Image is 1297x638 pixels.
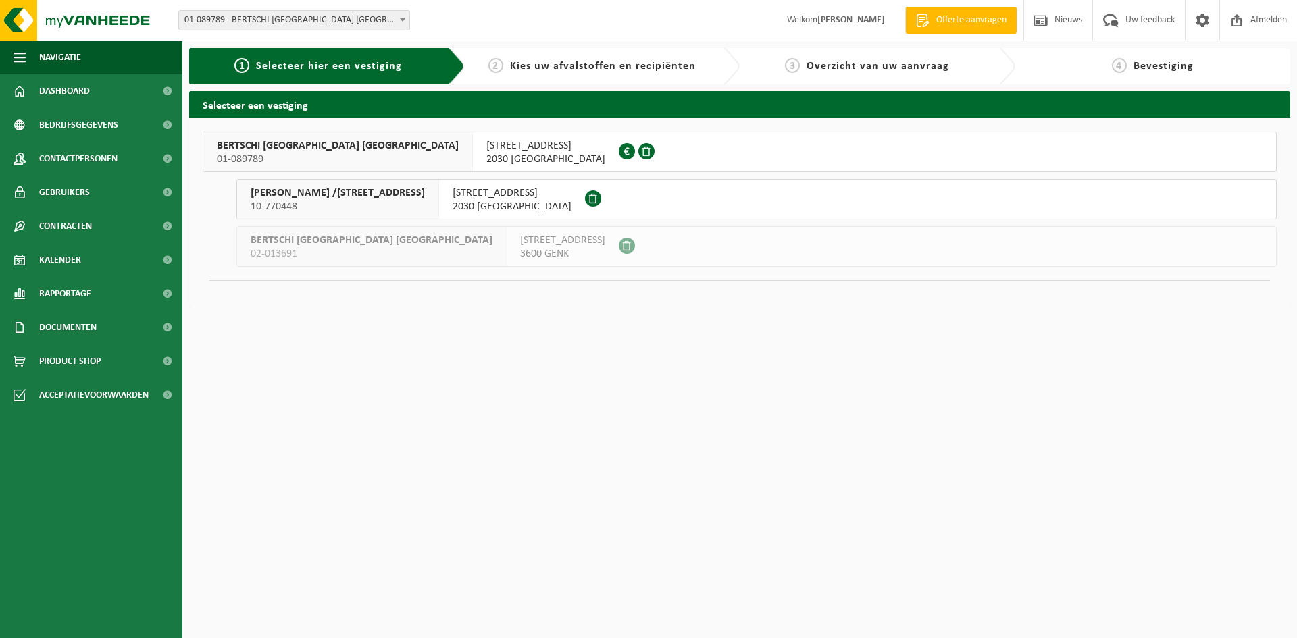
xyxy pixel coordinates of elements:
span: [STREET_ADDRESS] [486,139,605,153]
span: Dashboard [39,74,90,108]
span: 01-089789 - BERTSCHI BELGIUM NV - ANTWERPEN [179,11,409,30]
span: 2 [488,58,503,73]
span: Bevestiging [1134,61,1194,72]
span: Product Shop [39,344,101,378]
span: Gebruikers [39,176,90,209]
span: Kalender [39,243,81,277]
a: Offerte aanvragen [905,7,1017,34]
span: BERTSCHI [GEOGRAPHIC_DATA] [GEOGRAPHIC_DATA] [217,139,459,153]
span: 10-770448 [251,200,425,213]
span: Rapportage [39,277,91,311]
span: Offerte aanvragen [933,14,1010,27]
span: Navigatie [39,41,81,74]
span: 02-013691 [251,247,492,261]
span: Overzicht van uw aanvraag [807,61,949,72]
span: 2030 [GEOGRAPHIC_DATA] [486,153,605,166]
span: Acceptatievoorwaarden [39,378,149,412]
span: Bedrijfsgegevens [39,108,118,142]
strong: [PERSON_NAME] [817,15,885,25]
span: 01-089789 [217,153,459,166]
span: 01-089789 - BERTSCHI BELGIUM NV - ANTWERPEN [178,10,410,30]
span: Contactpersonen [39,142,118,176]
span: Kies uw afvalstoffen en recipiënten [510,61,696,72]
span: Documenten [39,311,97,344]
span: Contracten [39,209,92,243]
h2: Selecteer een vestiging [189,91,1290,117]
span: [PERSON_NAME] /[STREET_ADDRESS] [251,186,425,200]
button: BERTSCHI [GEOGRAPHIC_DATA] [GEOGRAPHIC_DATA] 01-089789 [STREET_ADDRESS]2030 [GEOGRAPHIC_DATA] [203,132,1277,172]
button: [PERSON_NAME] /[STREET_ADDRESS] 10-770448 [STREET_ADDRESS]2030 [GEOGRAPHIC_DATA] [236,179,1277,219]
span: 4 [1112,58,1127,73]
span: 3600 GENK [520,247,605,261]
span: Selecteer hier een vestiging [256,61,402,72]
span: [STREET_ADDRESS] [453,186,571,200]
span: 1 [234,58,249,73]
span: 2030 [GEOGRAPHIC_DATA] [453,200,571,213]
span: [STREET_ADDRESS] [520,234,605,247]
span: BERTSCHI [GEOGRAPHIC_DATA] [GEOGRAPHIC_DATA] [251,234,492,247]
span: 3 [785,58,800,73]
